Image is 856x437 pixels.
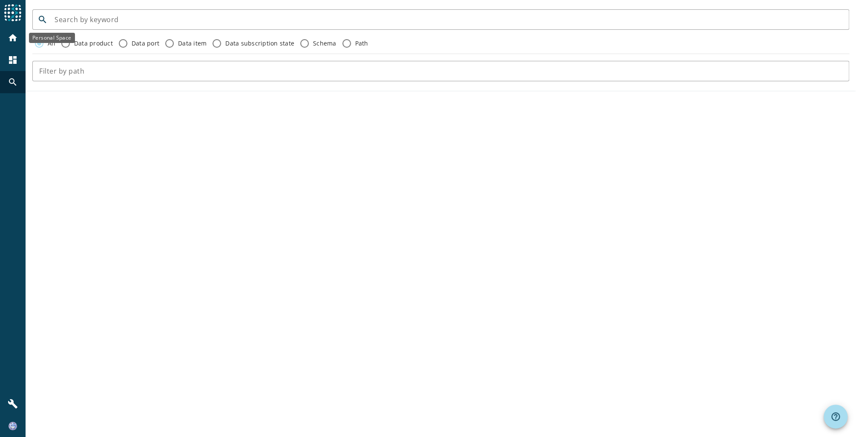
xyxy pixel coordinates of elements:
[8,399,18,409] mat-icon: build
[224,39,294,48] label: Data subscription state
[353,39,368,48] label: Path
[311,39,336,48] label: Schema
[55,14,842,25] input: Search by keyword
[9,422,17,430] img: aa0cdc0a786726abc9c8a55358630a5e
[39,66,842,76] input: Filter by path
[830,411,841,422] mat-icon: help_outline
[46,39,55,48] label: All
[176,39,207,48] label: Data item
[8,77,18,87] mat-icon: search
[72,39,113,48] label: Data product
[8,33,18,43] mat-icon: home
[32,14,53,25] mat-icon: search
[130,39,159,48] label: Data port
[29,33,75,43] div: Personal Space
[4,4,21,21] img: spoud-logo.svg
[8,55,18,65] mat-icon: dashboard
